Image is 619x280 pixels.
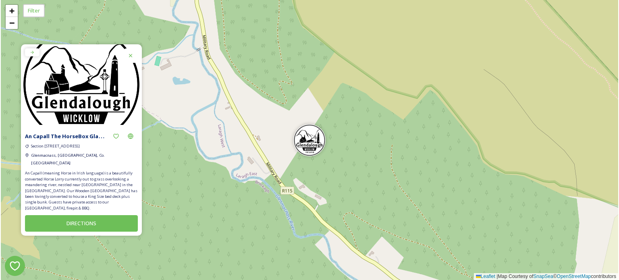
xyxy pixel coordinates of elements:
strong: An Capall The HorseBox Glamping [25,132,115,140]
div: Filter [23,4,45,17]
span: − [9,18,15,28]
span: Glenmacnass, [GEOGRAPHIC_DATA], Co. [GEOGRAPHIC_DATA] [31,153,105,166]
a: Leaflet [476,274,495,279]
a: Glenmacnass, [GEOGRAPHIC_DATA], Co. [GEOGRAPHIC_DATA] [31,151,138,166]
span: + [9,6,15,16]
span: Section [STREET_ADDRESS] [31,143,80,149]
a: OpenStreetMap [557,274,591,279]
img: WCT%20STamps%20%5B2021%5D%20v32B%20%28Jan%202021%20FINAL-%20OUTLINED%29-01.jpg [21,44,142,125]
button: DIRECTIONS [25,215,138,232]
a: Zoom in [6,5,18,17]
div: Map Courtesy of © contributors [474,273,618,280]
a: Zoom out [6,17,18,29]
span: | [496,274,498,279]
span: An Capall (meaning Horse in Irish language) is a beautifully converted Horse Lorry currently out ... [25,170,138,211]
a: SnapSea [533,274,553,279]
